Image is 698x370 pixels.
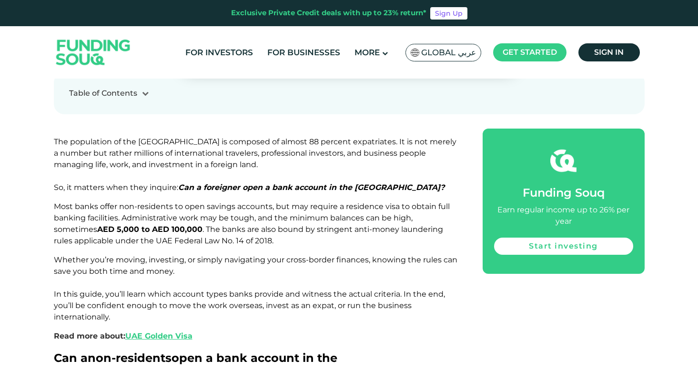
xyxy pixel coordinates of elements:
[54,202,450,245] span: Most banks offer non-residents to open savings accounts, but may require a residence visa to obta...
[54,255,457,321] span: Whether you’re moving, investing, or simply navigating your cross-border finances, knowing the ru...
[97,225,202,234] strong: AED 5,000 to AED 100,000
[411,49,419,57] img: SA Flag
[69,88,137,99] div: Table of Contents
[47,29,140,77] img: Logo
[494,238,633,255] a: Start investing
[54,137,456,192] span: The population of the [GEOGRAPHIC_DATA] is composed of almost 88 percent expatriates. It is not m...
[578,43,640,61] a: Sign in
[550,148,577,174] img: fsicon
[523,186,605,200] span: Funding Souq
[88,351,172,365] span: non-residents
[231,8,426,19] div: Exclusive Private Credit deals with up to 23% return*
[178,183,445,192] em: Can a foreigner open a bank account in the [GEOGRAPHIC_DATA]?
[594,48,624,57] span: Sign in
[125,331,192,340] a: UAE Golden Visa
[503,48,557,57] span: Get started
[494,204,633,227] div: Earn regular income up to 26% per year
[183,45,255,60] a: For Investors
[430,7,467,20] a: Sign Up
[354,48,380,57] span: More
[421,47,476,58] span: Global عربي
[54,331,192,340] span: Read more about:
[265,45,343,60] a: For Businesses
